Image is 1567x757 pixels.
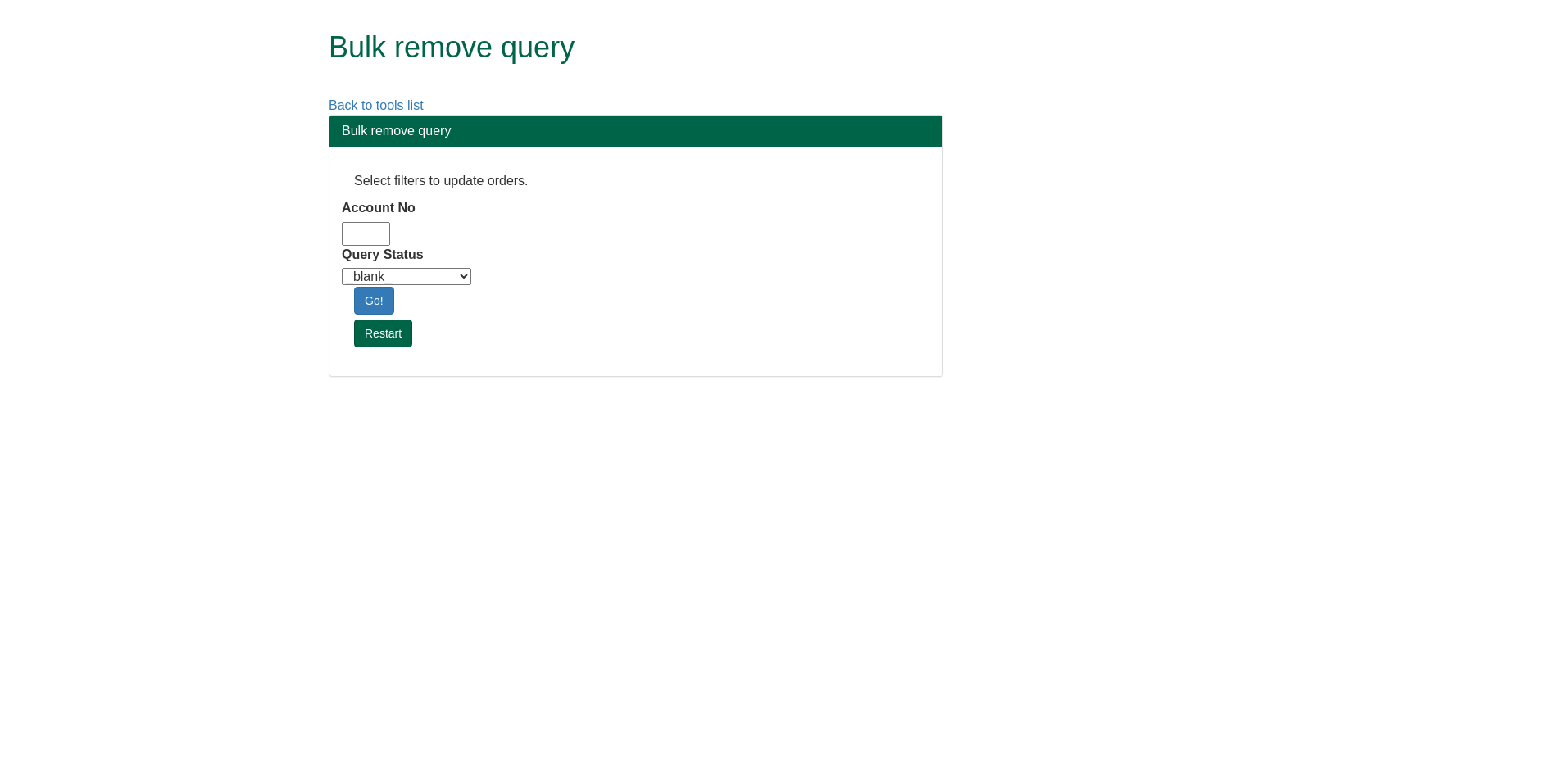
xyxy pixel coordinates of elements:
[342,124,930,138] h3: Bulk remove query
[329,31,1201,64] h1: Bulk remove query
[342,246,424,265] label: Query Status
[354,287,394,315] a: Go!
[329,98,424,112] a: Back to tools list
[354,320,412,347] a: Restart
[342,199,416,218] label: Account No
[354,172,918,191] p: Select filters to update orders.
